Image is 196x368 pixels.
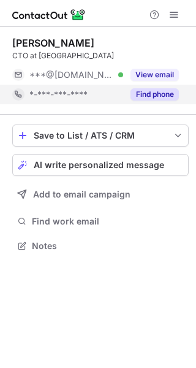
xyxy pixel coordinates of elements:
img: ContactOut v5.3.10 [12,7,86,22]
button: Reveal Button [130,69,179,81]
button: Notes [12,237,189,255]
span: ***@[DOMAIN_NAME] [29,69,114,80]
span: AI write personalized message [34,160,164,170]
span: Add to email campaign [33,190,130,199]
button: Find work email [12,213,189,230]
div: Save to List / ATS / CRM [34,131,167,140]
button: Reveal Button [130,88,179,101]
span: Notes [32,240,184,251]
button: save-profile-one-click [12,125,189,147]
button: Add to email campaign [12,183,189,205]
div: CTO at [GEOGRAPHIC_DATA] [12,50,189,61]
button: AI write personalized message [12,154,189,176]
div: [PERSON_NAME] [12,37,94,49]
span: Find work email [32,216,184,227]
